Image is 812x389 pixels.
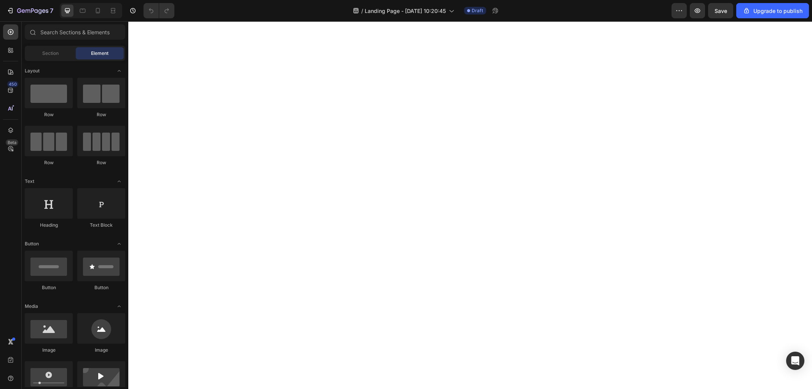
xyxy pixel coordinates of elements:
div: Heading [25,222,73,229]
div: Row [77,159,125,166]
div: Text Block [77,222,125,229]
span: Toggle open [113,300,125,312]
p: 7 [50,6,53,15]
div: Row [77,111,125,118]
div: Row [25,111,73,118]
span: / [361,7,363,15]
span: Landing Page - [DATE] 10:20:45 [365,7,446,15]
div: Beta [6,139,18,146]
button: 7 [3,3,57,18]
div: Row [25,159,73,166]
div: 450 [7,81,18,87]
span: Layout [25,67,40,74]
span: Section [42,50,59,57]
div: Button [25,284,73,291]
input: Search Sections & Elements [25,24,125,40]
span: Draft [472,7,483,14]
div: Image [25,347,73,354]
span: Element [91,50,108,57]
div: Button [77,284,125,291]
span: Toggle open [113,175,125,187]
div: Open Intercom Messenger [786,352,804,370]
div: Upgrade to publish [743,7,802,15]
span: Toggle open [113,238,125,250]
span: Toggle open [113,65,125,77]
div: Image [77,347,125,354]
span: Save [715,8,727,14]
span: Text [25,178,34,185]
button: Save [708,3,733,18]
button: Upgrade to publish [736,3,809,18]
span: Button [25,240,39,247]
iframe: Design area [128,21,812,389]
div: Undo/Redo [144,3,174,18]
span: Media [25,303,38,310]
